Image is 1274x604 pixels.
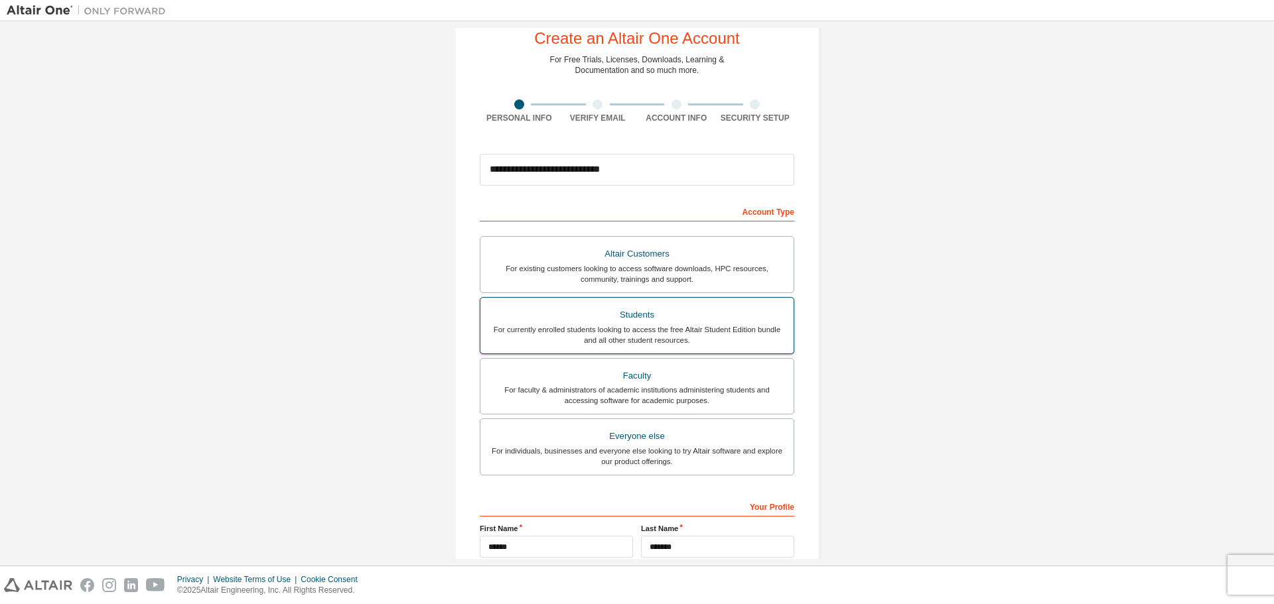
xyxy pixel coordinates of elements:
div: Website Terms of Use [213,574,301,585]
div: Verify Email [559,113,638,123]
div: Your Profile [480,495,794,516]
div: For existing customers looking to access software downloads, HPC resources, community, trainings ... [488,263,786,284]
div: For Free Trials, Licenses, Downloads, Learning & Documentation and so much more. [550,54,725,76]
div: Students [488,306,786,324]
div: Faculty [488,367,786,385]
div: Privacy [177,574,213,585]
label: First Name [480,523,633,534]
img: Altair One [7,4,173,17]
div: Security Setup [716,113,795,123]
div: For currently enrolled students looking to access the free Altair Student Edition bundle and all ... [488,324,786,345]
div: Account Type [480,200,794,221]
img: altair_logo.svg [4,578,72,592]
div: Personal Info [480,113,559,123]
div: Everyone else [488,427,786,446]
label: Last Name [641,523,794,534]
div: Create an Altair One Account [534,30,740,46]
img: facebook.svg [80,578,94,592]
div: Account Info [637,113,716,123]
img: youtube.svg [146,578,165,592]
img: linkedin.svg [124,578,138,592]
div: For faculty & administrators of academic institutions administering students and accessing softwa... [488,385,786,406]
div: Cookie Consent [301,574,365,585]
div: Altair Customers [488,245,786,263]
p: © 2025 Altair Engineering, Inc. All Rights Reserved. [177,585,366,596]
img: instagram.svg [102,578,116,592]
div: For individuals, businesses and everyone else looking to try Altair software and explore our prod... [488,446,786,467]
